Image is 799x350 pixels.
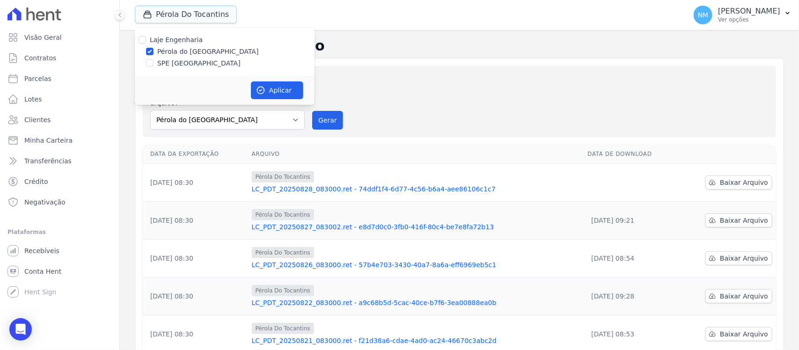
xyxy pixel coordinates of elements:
[7,226,112,238] div: Plataformas
[698,12,709,18] span: NM
[718,16,780,23] p: Ver opções
[4,131,116,150] a: Minha Carteira
[24,156,72,166] span: Transferências
[720,329,768,339] span: Baixar Arquivo
[252,184,580,194] a: LC_PDT_20250828_083000.ret - 74ddf1f4-6d77-4c56-b6a4-aee86106c1c7
[4,172,116,191] a: Crédito
[252,222,580,232] a: LC_PDT_20250827_083002.ret - e8d7d0c0-3fb0-416f-80c4-be7e8fa72b13
[312,111,343,130] button: Gerar
[584,145,678,164] th: Data de Download
[24,197,66,207] span: Negativação
[584,277,678,315] td: [DATE] 09:28
[143,202,248,240] td: [DATE] 08:30
[720,292,768,301] span: Baixar Arquivo
[252,260,580,270] a: LC_PDT_20250826_083000.ret - 57b4e703-3430-40a7-8a6a-eff6969eb5c1
[143,164,248,202] td: [DATE] 08:30
[24,246,59,255] span: Recebíveis
[24,115,51,124] span: Clientes
[705,213,772,227] a: Baixar Arquivo
[252,323,314,334] span: Pérola Do Tocantins
[252,298,580,307] a: LC_PDT_20250822_083000.ret - a9c68b5d-5cac-40ce-b7f6-3ea00888ea0b
[24,177,48,186] span: Crédito
[4,90,116,109] a: Lotes
[150,36,203,44] label: Laje Engenharia
[9,318,32,341] div: Open Intercom Messenger
[705,175,772,190] a: Baixar Arquivo
[705,327,772,341] a: Baixar Arquivo
[720,216,768,225] span: Baixar Arquivo
[705,251,772,265] a: Baixar Arquivo
[143,145,248,164] th: Data da Exportação
[24,53,56,63] span: Contratos
[720,178,768,187] span: Baixar Arquivo
[143,240,248,277] td: [DATE] 08:30
[252,209,314,220] span: Pérola Do Tocantins
[252,171,314,182] span: Pérola Do Tocantins
[252,285,314,296] span: Pérola Do Tocantins
[720,254,768,263] span: Baixar Arquivo
[157,47,259,57] label: Pérola do [GEOGRAPHIC_DATA]
[4,110,116,129] a: Clientes
[4,193,116,211] a: Negativação
[584,240,678,277] td: [DATE] 08:54
[705,289,772,303] a: Baixar Arquivo
[252,336,580,345] a: LC_PDT_20250821_083000.ret - f21d38a6-cdae-4ad0-ac24-46670c3abc2d
[135,6,237,23] button: Pérola Do Tocantins
[4,262,116,281] a: Conta Hent
[24,74,51,83] span: Parcelas
[135,37,784,54] h2: Exportações de Retorno
[252,247,314,258] span: Pérola Do Tocantins
[251,81,303,99] button: Aplicar
[24,136,73,145] span: Minha Carteira
[248,145,584,164] th: Arquivo
[686,2,799,28] button: NM [PERSON_NAME] Ver opções
[143,277,248,315] td: [DATE] 08:30
[718,7,780,16] p: [PERSON_NAME]
[4,69,116,88] a: Parcelas
[24,267,61,276] span: Conta Hent
[4,241,116,260] a: Recebíveis
[4,152,116,170] a: Transferências
[4,28,116,47] a: Visão Geral
[157,58,241,68] label: SPE [GEOGRAPHIC_DATA]
[24,95,42,104] span: Lotes
[584,202,678,240] td: [DATE] 09:21
[4,49,116,67] a: Contratos
[24,33,62,42] span: Visão Geral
